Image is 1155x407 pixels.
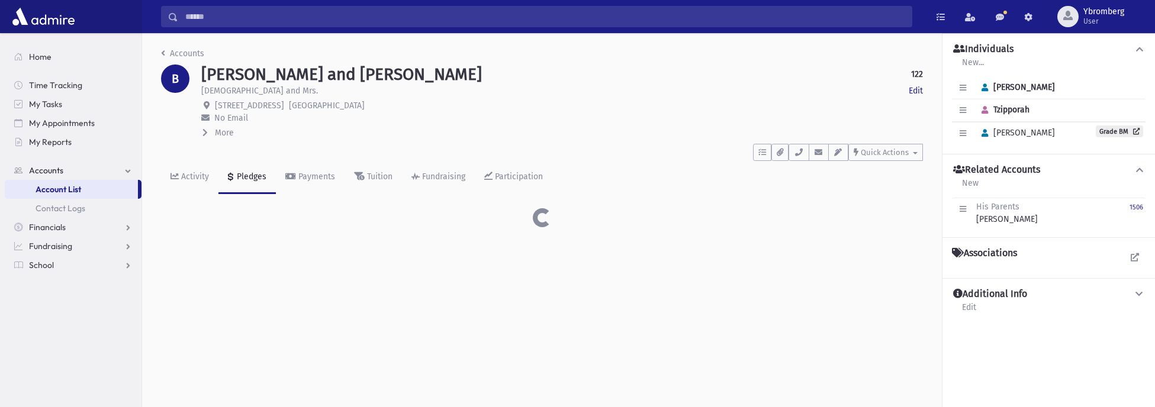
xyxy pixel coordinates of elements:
[161,64,189,93] div: B
[1130,204,1143,211] small: 1506
[29,260,54,270] span: School
[493,172,543,182] div: Participation
[961,56,985,77] a: New...
[289,101,365,111] span: [GEOGRAPHIC_DATA]
[215,101,284,111] span: [STREET_ADDRESS]
[29,222,66,232] span: Financials
[29,137,72,147] span: My Reports
[161,47,204,64] nav: breadcrumb
[36,184,81,195] span: Account List
[953,288,1027,301] h4: Additional Info
[201,64,482,85] h1: [PERSON_NAME] and [PERSON_NAME]
[952,288,1146,301] button: Additional Info
[1130,201,1143,225] a: 1506
[201,127,235,139] button: More
[201,85,318,97] p: [DEMOGRAPHIC_DATA] and Mrs.
[953,43,1014,56] h4: Individuals
[976,105,1029,115] span: Tzipporah
[179,172,209,182] div: Activity
[952,247,1017,259] h4: Associations
[5,199,141,218] a: Contact Logs
[5,180,138,199] a: Account List
[1083,7,1124,17] span: Ybromberg
[952,164,1146,176] button: Related Accounts
[29,99,62,109] span: My Tasks
[1096,125,1143,137] a: Grade BM
[365,172,392,182] div: Tuition
[976,202,1019,212] span: His Parents
[420,172,465,182] div: Fundraising
[234,172,266,182] div: Pledges
[976,128,1055,138] span: [PERSON_NAME]
[161,49,204,59] a: Accounts
[29,80,82,91] span: Time Tracking
[296,172,335,182] div: Payments
[36,203,85,214] span: Contact Logs
[475,161,552,194] a: Participation
[5,218,141,237] a: Financials
[178,6,912,27] input: Search
[214,113,248,123] span: No Email
[5,76,141,95] a: Time Tracking
[29,241,72,251] span: Fundraising
[5,161,141,180] a: Accounts
[218,161,276,194] a: Pledges
[952,43,1146,56] button: Individuals
[976,82,1055,92] span: [PERSON_NAME]
[5,256,141,274] a: School
[961,176,979,198] a: New
[5,133,141,151] a: My Reports
[909,85,923,97] a: Edit
[961,301,977,322] a: Edit
[161,161,218,194] a: Activity
[5,47,141,66] a: Home
[976,201,1038,225] div: [PERSON_NAME]
[215,128,234,138] span: More
[5,114,141,133] a: My Appointments
[911,68,923,80] strong: 122
[953,164,1040,176] h4: Related Accounts
[1083,17,1124,26] span: User
[345,161,402,194] a: Tuition
[29,165,63,176] span: Accounts
[276,161,345,194] a: Payments
[402,161,475,194] a: Fundraising
[9,5,78,28] img: AdmirePro
[5,95,141,114] a: My Tasks
[848,144,923,161] button: Quick Actions
[5,237,141,256] a: Fundraising
[861,148,909,157] span: Quick Actions
[29,51,52,62] span: Home
[29,118,95,128] span: My Appointments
